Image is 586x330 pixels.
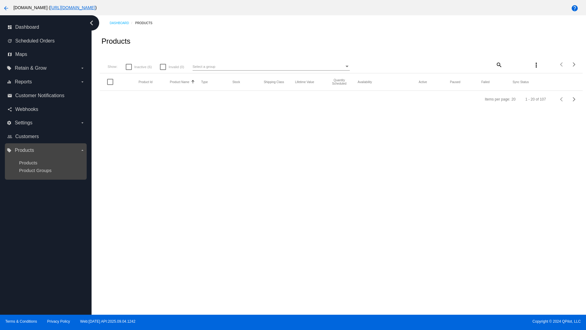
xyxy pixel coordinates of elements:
button: Next page [568,93,580,105]
a: email Customer Notifications [7,91,85,101]
button: Change sorting for ProductType [201,80,208,84]
button: Previous page [556,58,568,71]
button: Change sorting for QuantityScheduled [326,79,352,85]
button: Change sorting for ExternalId [139,80,153,84]
span: Inactive (6) [134,63,152,71]
a: Product Groups [19,168,51,173]
i: email [7,93,12,98]
span: Select a group [193,64,215,68]
a: Terms & Conditions [5,319,37,324]
button: Change sorting for StockLevel [233,80,240,84]
a: update Scheduled Orders [7,36,85,46]
div: 1 - 20 of 107 [525,97,546,101]
i: arrow_drop_down [80,120,85,125]
span: Scheduled Orders [15,38,55,44]
mat-select: Select a group [193,63,350,71]
mat-icon: more_vert [533,61,540,69]
i: map [7,52,12,57]
mat-header-cell: Availability [358,80,419,84]
button: Change sorting for TotalQuantityScheduledPaused [450,80,460,84]
i: arrow_drop_down [80,148,85,153]
a: people_outline Customers [7,132,85,141]
i: arrow_drop_down [80,79,85,84]
i: people_outline [7,134,12,139]
button: Change sorting for ShippingClass [264,80,284,84]
span: Invalid (0) [168,63,184,71]
a: Web:[DATE] API:2025.09.04.1242 [80,319,136,324]
button: Change sorting for ProductName [170,80,190,84]
span: Settings [15,120,32,126]
i: update [7,38,12,43]
span: [DOMAIN_NAME] ( ) [13,5,97,10]
i: settings [7,120,12,125]
i: local_offer [7,66,12,71]
span: Copyright © 2024 QPilot, LLC [298,319,581,324]
a: Products [135,18,158,28]
i: dashboard [7,25,12,30]
a: dashboard Dashboard [7,22,85,32]
button: Previous page [556,93,568,105]
a: [URL][DOMAIN_NAME] [50,5,95,10]
span: Maps [15,52,27,57]
i: share [7,107,12,112]
span: Webhooks [15,107,38,112]
span: Reports [15,79,32,85]
mat-icon: help [571,5,578,12]
span: Show: [107,64,117,68]
h2: Products [101,37,130,46]
i: equalizer [7,79,12,84]
a: Dashboard [110,18,135,28]
div: 20 [512,97,515,101]
span: Dashboard [15,24,39,30]
span: Retain & Grow [15,65,46,71]
i: local_offer [7,148,12,153]
button: Change sorting for LifetimeValue [295,80,314,84]
mat-icon: arrow_back [2,5,10,12]
a: Products [19,160,37,165]
span: Customers [15,134,39,139]
a: Privacy Policy [47,319,70,324]
button: Change sorting for TotalQuantityFailed [481,80,490,84]
span: Customer Notifications [15,93,64,98]
a: share Webhooks [7,105,85,114]
button: Change sorting for ValidationErrorCode [512,80,529,84]
a: map Maps [7,50,85,59]
mat-icon: search [495,60,502,69]
button: Change sorting for TotalQuantityScheduledActive [419,80,427,84]
div: Items per page: [485,97,510,101]
i: arrow_drop_down [80,66,85,71]
span: Products [15,148,34,153]
button: Next page [568,58,580,71]
i: chevron_left [87,18,96,28]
